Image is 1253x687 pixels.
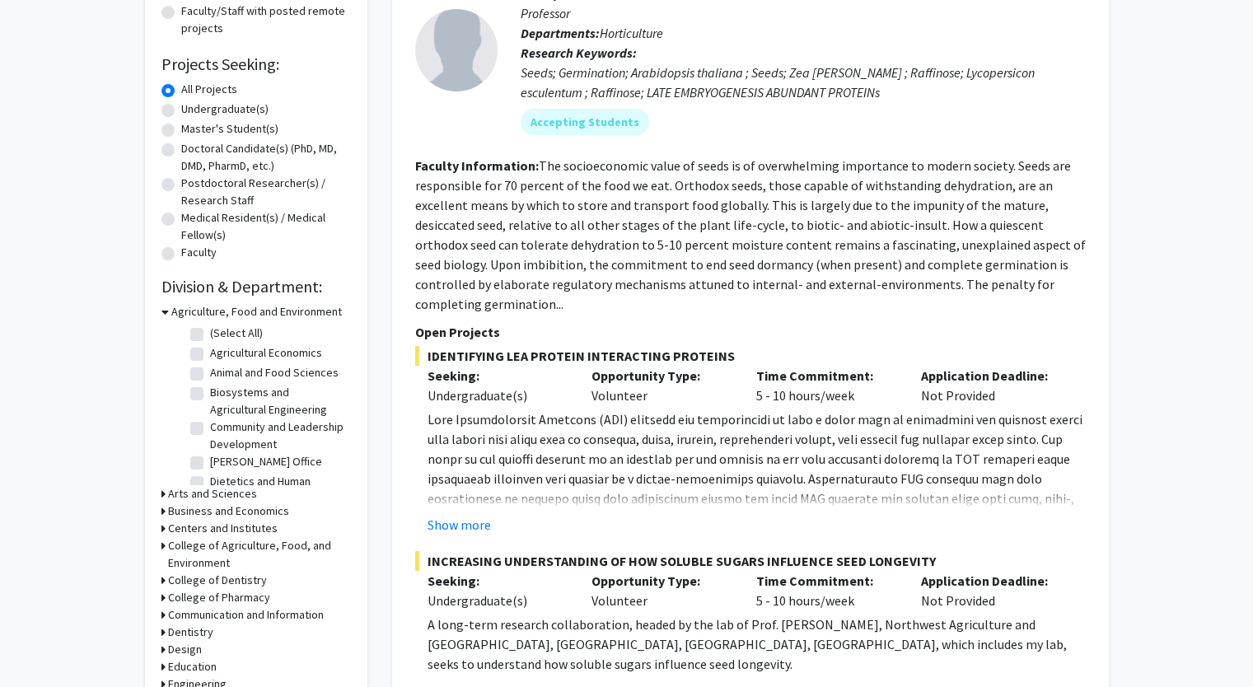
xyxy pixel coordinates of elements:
button: Show more [428,515,491,535]
p: Seeking: [428,571,568,591]
label: Faculty/Staff with posted remote projects [181,2,351,37]
span: Horticulture [600,25,663,41]
label: Dietetics and Human Nutrition [210,473,347,507]
p: Seeking: [428,366,568,386]
label: Postdoctoral Researcher(s) / Research Staff [181,175,351,209]
div: Undergraduate(s) [428,591,568,610]
h3: College of Pharmacy [168,589,270,606]
label: Agricultural Economics [210,344,322,362]
iframe: Chat [12,613,70,675]
label: [PERSON_NAME] Office [210,453,322,470]
p: Open Projects [415,322,1086,342]
h2: Division & Department: [161,277,351,297]
div: 5 - 10 hours/week [744,571,909,610]
label: Doctoral Candidate(s) (PhD, MD, DMD, PharmD, etc.) [181,140,351,175]
div: Seeds; Germination; Arabidopsis thaliana ; Seeds; Zea [PERSON_NAME] ; Raffinose; Lycopersicon esc... [521,63,1086,102]
p: Application Deadline: [921,366,1061,386]
h3: Dentistry [168,624,213,641]
label: All Projects [181,81,237,98]
h3: Business and Economics [168,502,289,520]
span: IDENTIFYING LEA PROTEIN INTERACTING PROTEINS [415,346,1086,366]
div: Not Provided [909,571,1073,610]
div: Volunteer [579,366,744,405]
p: Opportunity Type: [591,571,732,591]
h3: Communication and Information [168,606,324,624]
label: Undergraduate(s) [181,100,269,118]
p: Time Commitment: [756,366,896,386]
p: Time Commitment: [756,571,896,591]
span: INCREASING UNDERSTANDING OF HOW SOLUBLE SUGARS INFLUENCE SEED LONGEVITY [415,551,1086,571]
h3: Design [168,641,202,658]
label: (Select All) [210,325,263,342]
h2: Projects Seeking: [161,54,351,74]
h3: Arts and Sciences [168,485,257,502]
mat-chip: Accepting Students [521,109,649,135]
p: Opportunity Type: [591,366,732,386]
h3: College of Agriculture, Food, and Environment [168,537,351,572]
b: Research Keywords: [521,44,637,61]
div: Not Provided [909,366,1073,405]
h3: Agriculture, Food and Environment [171,303,342,320]
label: Community and Leadership Development [210,418,347,453]
h3: College of Dentistry [168,572,267,589]
label: Animal and Food Sciences [210,364,339,381]
label: Faculty [181,244,217,261]
b: Departments: [521,25,600,41]
p: Professor [521,3,1086,23]
label: Biosystems and Agricultural Engineering [210,384,347,418]
label: Medical Resident(s) / Medical Fellow(s) [181,209,351,244]
h3: Centers and Institutes [168,520,278,537]
div: Undergraduate(s) [428,386,568,405]
span: A long-term research collaboration, headed by the lab of Prof. [PERSON_NAME], Northwest Agricultu... [428,616,1067,672]
p: Application Deadline: [921,571,1061,591]
div: 5 - 10 hours/week [744,366,909,405]
b: Faculty Information: [415,157,539,174]
div: Volunteer [579,571,744,610]
h3: Education [168,658,217,675]
fg-read-more: The socioeconomic value of seeds is of overwhelming importance to modern society. Seeds are respo... [415,157,1086,312]
label: Master's Student(s) [181,120,278,138]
